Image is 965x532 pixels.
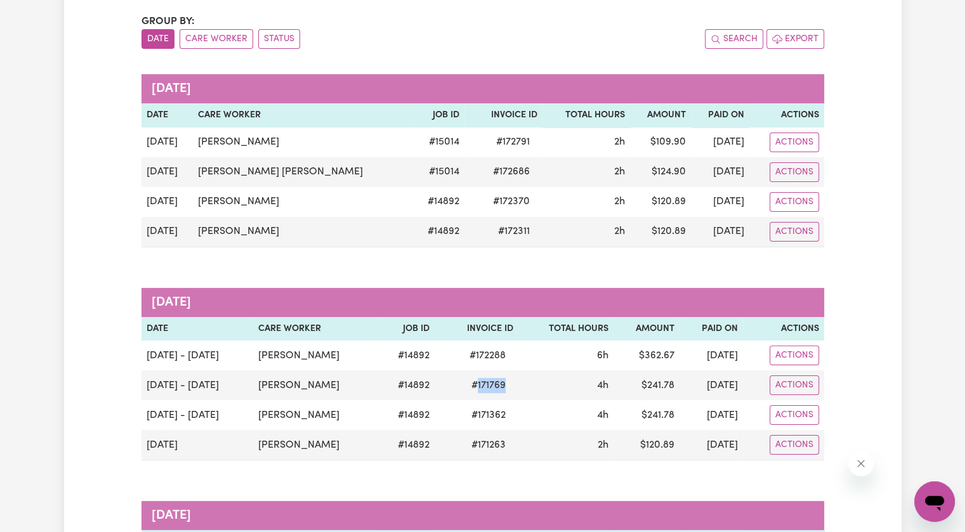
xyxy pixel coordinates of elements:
button: Actions [770,222,819,242]
button: Actions [770,192,819,212]
td: [DATE] - [DATE] [141,341,254,370]
th: Actions [743,317,824,341]
caption: [DATE] [141,501,824,530]
td: $ 109.90 [630,127,691,157]
caption: [DATE] [141,288,824,317]
th: Amount [614,317,680,341]
iframe: Close message [848,451,874,476]
td: [DATE] [679,370,742,400]
th: Paid On [679,317,742,341]
td: # 14892 [412,217,465,247]
button: sort invoices by care worker [180,29,253,49]
iframe: Button to launch messaging window [914,481,955,522]
td: [PERSON_NAME] [253,430,377,460]
th: Job ID [412,103,465,127]
th: Invoice ID [464,103,542,127]
td: [PERSON_NAME] [PERSON_NAME] [193,157,412,187]
td: # 14892 [412,187,465,217]
span: # 172311 [490,224,537,239]
th: Paid On [691,103,749,127]
td: [DATE] [691,127,749,157]
button: Actions [770,405,819,425]
button: Actions [770,133,819,152]
span: # 172370 [485,194,537,209]
span: # 171263 [464,438,513,453]
span: 4 hours [597,380,608,391]
button: Actions [770,162,819,182]
td: # 15014 [412,157,465,187]
td: [PERSON_NAME] [253,400,377,430]
td: [DATE] [691,187,749,217]
span: Need any help? [8,9,77,19]
td: [DATE] [141,157,193,187]
span: Group by: [141,16,195,27]
span: # 171362 [464,408,513,423]
td: [DATE] [141,127,193,157]
button: sort invoices by date [141,29,174,49]
button: Actions [770,346,819,365]
button: Search [705,29,763,49]
td: [DATE] [141,217,193,247]
th: Amount [630,103,691,127]
td: $ 124.90 [630,157,691,187]
th: Job ID [377,317,435,341]
td: [DATE] [679,400,742,430]
td: [PERSON_NAME] [253,370,377,400]
th: Care Worker [193,103,412,127]
span: 2 hours [614,167,625,177]
button: Actions [770,435,819,455]
span: 6 hours [597,351,608,361]
td: # 14892 [377,370,435,400]
span: 2 hours [614,137,625,147]
td: # 14892 [377,341,435,370]
th: Date [141,317,254,341]
td: $ 120.89 [630,217,691,247]
button: sort invoices by paid status [258,29,300,49]
td: # 15014 [412,127,465,157]
td: $ 241.78 [614,400,680,430]
td: $ 120.89 [630,187,691,217]
td: [DATE] [679,430,742,460]
caption: [DATE] [141,74,824,103]
td: $ 362.67 [614,341,680,370]
td: [PERSON_NAME] [193,217,412,247]
td: [DATE] - [DATE] [141,370,254,400]
td: [PERSON_NAME] [193,127,412,157]
span: # 172791 [489,134,537,150]
th: Date [141,103,193,127]
span: # 171769 [464,378,513,393]
button: Actions [770,375,819,395]
td: [DATE] - [DATE] [141,400,254,430]
td: [DATE] [691,217,749,247]
th: Invoice ID [435,317,518,341]
span: 2 hours [614,197,625,207]
td: [PERSON_NAME] [193,187,412,217]
td: [PERSON_NAME] [253,341,377,370]
td: [DATE] [679,341,742,370]
button: Export [766,29,824,49]
th: Actions [749,103,824,127]
td: $ 241.78 [614,370,680,400]
td: # 14892 [377,430,435,460]
th: Total Hours [518,317,614,341]
span: 2 hours [614,226,625,237]
td: $ 120.89 [614,430,680,460]
td: # 14892 [377,400,435,430]
td: [DATE] [141,187,193,217]
span: 2 hours [598,440,608,450]
th: Care Worker [253,317,377,341]
span: 4 hours [597,410,608,420]
td: [DATE] [141,430,254,460]
span: # 172288 [462,348,513,363]
span: # 172686 [485,164,537,179]
td: [DATE] [691,157,749,187]
th: Total Hours [542,103,630,127]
